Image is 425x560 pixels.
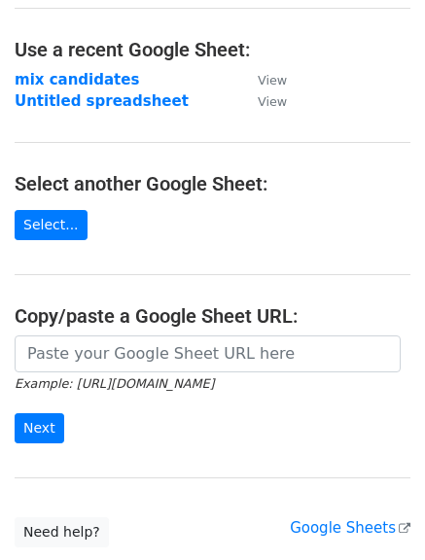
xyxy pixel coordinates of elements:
[238,71,287,88] a: View
[15,517,109,547] a: Need help?
[328,467,425,560] iframe: Chat Widget
[15,71,139,88] a: mix candidates
[15,172,410,195] h4: Select another Google Sheet:
[290,519,410,537] a: Google Sheets
[15,413,64,443] input: Next
[15,376,214,391] small: Example: [URL][DOMAIN_NAME]
[15,304,410,328] h4: Copy/paste a Google Sheet URL:
[258,94,287,109] small: View
[15,210,88,240] a: Select...
[238,92,287,110] a: View
[15,335,401,372] input: Paste your Google Sheet URL here
[15,38,410,61] h4: Use a recent Google Sheet:
[258,73,287,87] small: View
[15,92,189,110] a: Untitled spreadsheet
